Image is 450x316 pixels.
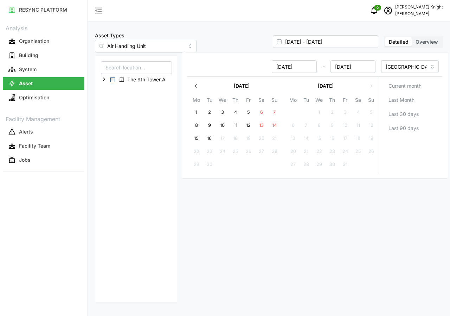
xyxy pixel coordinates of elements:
button: 6 September 2025 [255,106,268,119]
button: Jobs [3,154,84,167]
button: 19 October 2025 [365,132,378,145]
th: Tu [300,96,313,106]
button: 27 October 2025 [287,158,300,171]
button: 30 October 2025 [326,158,339,171]
p: Analysis [3,23,84,33]
button: 19 September 2025 [242,132,255,145]
a: Asset [3,76,84,91]
a: Facility Team [3,139,84,153]
button: 22 September 2025 [190,145,203,158]
button: 2 October 2025 [326,106,339,119]
button: 25 September 2025 [229,145,242,158]
a: RESYNC PLATFORM [3,3,84,17]
button: 20 September 2025 [255,132,268,145]
p: Facility Management [3,113,84,124]
a: Optimisation [3,91,84,105]
th: Th [229,96,242,106]
p: Facility Team [19,142,50,149]
th: Fr [339,96,352,106]
button: Organisation [3,35,84,48]
button: 17 October 2025 [339,132,352,145]
p: Organisation [19,38,49,45]
button: 10 September 2025 [216,119,229,132]
p: Building [19,52,38,59]
button: 29 October 2025 [313,158,326,171]
th: Th [326,96,339,106]
button: 1 October 2025 [313,106,326,119]
button: Building [3,49,84,62]
button: Facility Team [3,140,84,153]
p: Asset [19,80,33,87]
button: 23 October 2025 [326,145,339,158]
button: 25 October 2025 [352,145,365,158]
button: 21 October 2025 [300,145,313,158]
th: Sa [255,96,268,106]
button: Alerts [3,126,84,138]
button: 28 October 2025 [300,158,313,171]
button: 5 October 2025 [365,106,378,119]
button: 14 September 2025 [268,119,281,132]
span: Overview [416,39,438,45]
button: 29 September 2025 [190,158,203,171]
button: 7 October 2025 [300,119,313,132]
span: 0 [377,5,379,10]
button: 20 October 2025 [287,145,300,158]
button: 3 October 2025 [339,106,352,119]
p: RESYNC PLATFORM [19,6,67,13]
p: Alerts [19,128,33,135]
button: 16 September 2025 [203,132,216,145]
th: Sa [352,96,365,106]
button: 26 October 2025 [365,145,378,158]
button: notifications [367,4,381,18]
button: 30 September 2025 [203,158,216,171]
button: 4 September 2025 [229,106,242,119]
button: 13 September 2025 [255,119,268,132]
button: 15 October 2025 [313,132,326,145]
button: 15 September 2025 [190,132,203,145]
button: 11 October 2025 [352,119,365,132]
div: - [191,60,375,73]
th: Mo [287,96,300,106]
span: Select The 9th Tower A [110,78,115,82]
button: 11 September 2025 [229,119,242,132]
button: 10 October 2025 [339,119,352,132]
button: 17 September 2025 [216,132,229,145]
button: 14 October 2025 [300,132,313,145]
button: [DATE] [287,80,365,92]
button: 16 October 2025 [326,132,339,145]
span: The 9th Tower A [116,75,171,83]
button: Optimisation [3,91,84,104]
button: 24 September 2025 [216,145,229,158]
a: Jobs [3,153,84,167]
button: 12 September 2025 [242,119,255,132]
th: We [313,96,326,106]
p: Jobs [19,156,31,163]
th: Su [268,96,281,106]
button: Asset [3,77,84,90]
button: System [3,63,84,76]
span: Last Month [388,94,414,106]
button: 18 September 2025 [229,132,242,145]
button: 12 October 2025 [365,119,378,132]
button: 13 October 2025 [287,132,300,145]
button: 1 September 2025 [190,106,203,119]
button: 5 September 2025 [242,106,255,119]
button: 6 October 2025 [287,119,300,132]
a: Alerts [3,125,84,139]
button: 3 September 2025 [216,106,229,119]
p: System [19,66,37,73]
th: We [216,96,229,106]
button: 23 September 2025 [203,145,216,158]
button: 24 October 2025 [339,145,352,158]
th: Su [365,96,378,106]
button: Current month [382,80,440,92]
button: 8 October 2025 [313,119,326,132]
p: [PERSON_NAME] Knight [395,4,443,11]
button: 2 September 2025 [203,106,216,119]
button: RESYNC PLATFORM [3,4,84,16]
button: [DATE] [202,80,281,92]
button: 8 September 2025 [190,119,203,132]
span: Detailed [389,39,409,45]
button: 18 October 2025 [352,132,365,145]
span: Last 30 days [388,108,419,120]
